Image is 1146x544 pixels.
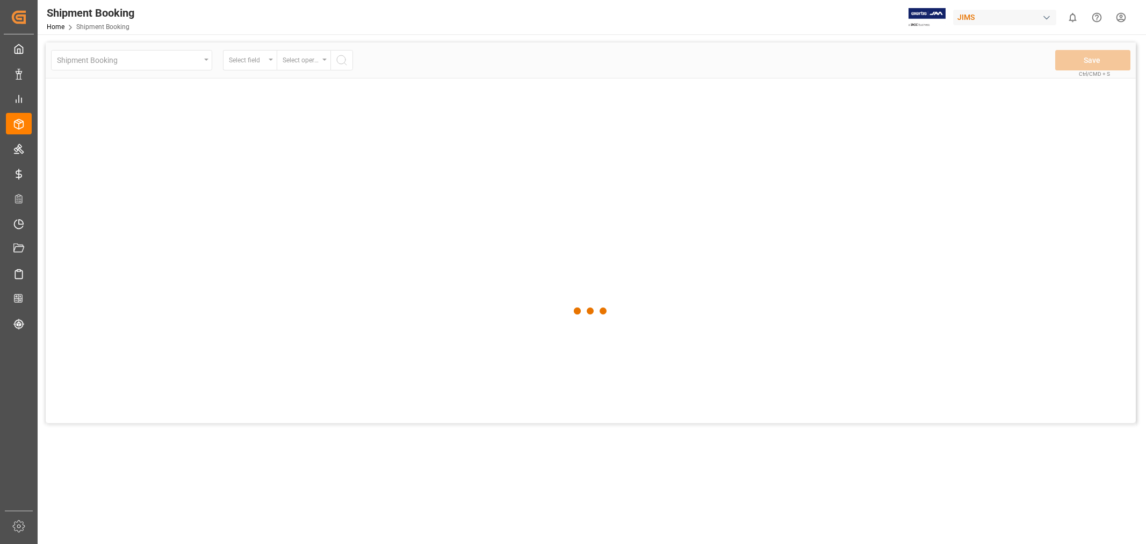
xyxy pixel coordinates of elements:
[47,5,134,21] div: Shipment Booking
[953,10,1056,25] div: JIMS
[1061,5,1085,30] button: show 0 new notifications
[47,23,64,31] a: Home
[909,8,946,27] img: Exertis%20JAM%20-%20Email%20Logo.jpg_1722504956.jpg
[953,7,1061,27] button: JIMS
[1085,5,1109,30] button: Help Center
